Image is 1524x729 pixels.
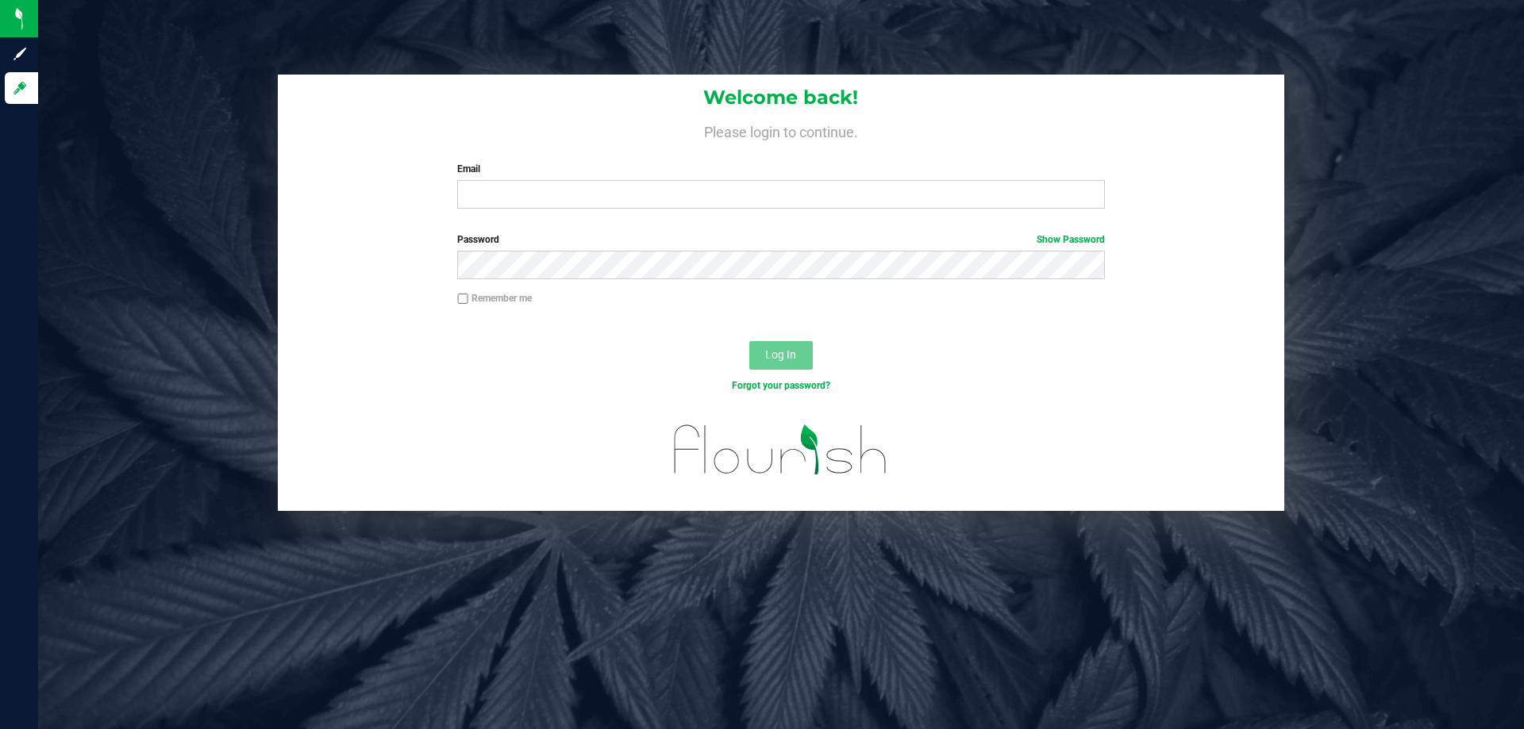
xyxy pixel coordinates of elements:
[278,121,1284,140] h4: Please login to continue.
[12,80,28,96] inline-svg: Log in
[278,87,1284,108] h1: Welcome back!
[12,46,28,62] inline-svg: Sign up
[457,162,1104,176] label: Email
[457,234,499,245] span: Password
[1037,234,1105,245] a: Show Password
[765,348,796,361] span: Log In
[749,341,813,370] button: Log In
[732,380,830,391] a: Forgot your password?
[457,291,532,305] label: Remember me
[655,409,906,490] img: flourish_logo.svg
[457,294,468,305] input: Remember me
